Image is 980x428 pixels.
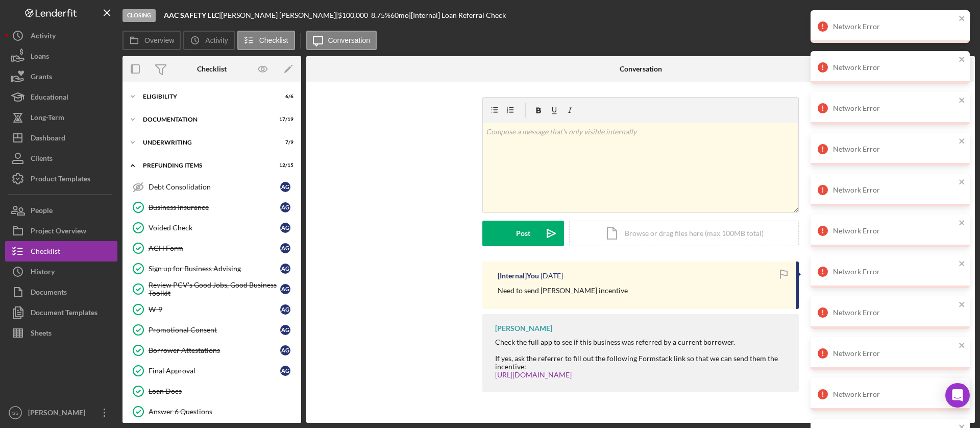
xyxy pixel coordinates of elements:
[128,238,296,258] a: ACH FormAG
[122,31,181,50] button: Overview
[144,36,174,44] label: Overview
[833,22,955,31] div: Network Error
[5,221,117,241] a: Project Overview
[495,324,552,332] div: [PERSON_NAME]
[541,272,563,280] time: 2025-08-29 19:10
[902,5,952,26] div: Mark Complete
[197,65,227,73] div: Checklist
[892,5,975,26] button: Mark Complete
[128,299,296,320] a: W-9AG
[5,302,117,323] button: Document Templates
[833,308,955,317] div: Network Error
[149,203,280,211] div: Business Insurance
[31,169,90,192] div: Product Templates
[143,93,268,100] div: Eligibility
[31,261,55,284] div: History
[280,202,290,212] div: A G
[149,224,280,232] div: Voided Check
[149,265,280,273] div: Sign up for Business Advising
[5,241,117,261] button: Checklist
[495,338,789,346] div: Check the full app to see if this business was referred by a current borrower.
[833,390,955,398] div: Network Error
[5,107,117,128] button: Long-Term
[31,128,65,151] div: Dashboard
[5,66,117,87] button: Grants
[143,162,268,169] div: Prefunding Items
[31,241,60,264] div: Checklist
[31,200,53,223] div: People
[833,227,955,235] div: Network Error
[164,11,219,19] b: AAC SAFETY LLC
[31,87,68,110] div: Educational
[409,11,506,19] div: | [Internal] Loan Referral Check
[306,31,377,50] button: Conversation
[338,11,371,19] div: $100,000
[149,244,280,252] div: ACH Form
[495,370,572,379] a: [URL][DOMAIN_NAME]
[5,26,117,46] button: Activity
[31,26,56,49] div: Activity
[833,63,955,72] div: Network Error
[275,93,293,100] div: 6 / 6
[5,261,117,282] a: History
[275,139,293,146] div: 7 / 9
[31,46,49,69] div: Loans
[959,96,966,106] button: close
[959,219,966,228] button: close
[149,281,280,297] div: Review PCV's Good Jobs, Good Business Toolkit
[280,325,290,335] div: A G
[280,284,290,294] div: A G
[5,282,117,302] a: Documents
[275,162,293,169] div: 12 / 15
[128,401,296,422] a: Answer 6 Questions
[5,323,117,343] button: Sheets
[833,145,955,153] div: Network Error
[280,345,290,355] div: A G
[280,243,290,253] div: A G
[128,279,296,299] a: Review PCV's Good Jobs, Good Business ToolkitAG
[959,382,966,392] button: close
[5,169,117,189] a: Product Templates
[128,381,296,401] a: Loan Docs
[516,221,530,246] div: Post
[833,268,955,276] div: Network Error
[833,349,955,358] div: Network Error
[959,55,966,65] button: close
[31,107,64,130] div: Long-Term
[280,366,290,376] div: A G
[5,87,117,107] button: Educational
[5,128,117,148] a: Dashboard
[328,36,371,44] label: Conversation
[390,11,409,19] div: 60 mo
[259,36,288,44] label: Checklist
[5,148,117,169] button: Clients
[959,259,966,269] button: close
[498,272,539,280] div: [Internal] You
[31,302,97,325] div: Document Templates
[959,341,966,351] button: close
[26,402,92,425] div: [PERSON_NAME]
[128,218,296,238] a: Voided CheckAG
[143,116,268,123] div: Documentation
[237,31,295,50] button: Checklist
[31,221,86,244] div: Project Overview
[149,387,296,395] div: Loan Docs
[5,46,117,66] button: Loans
[371,11,390,19] div: 8.75 %
[149,326,280,334] div: Promotional Consent
[495,354,789,371] div: If yes, ask the referrer to fill out the following Formstack link so that we can send them the in...
[12,410,19,416] text: SS
[959,137,966,147] button: close
[280,223,290,233] div: A G
[205,36,228,44] label: Activity
[5,200,117,221] a: People
[122,9,156,22] div: Closing
[128,197,296,218] a: Business InsuranceAG
[833,104,955,112] div: Network Error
